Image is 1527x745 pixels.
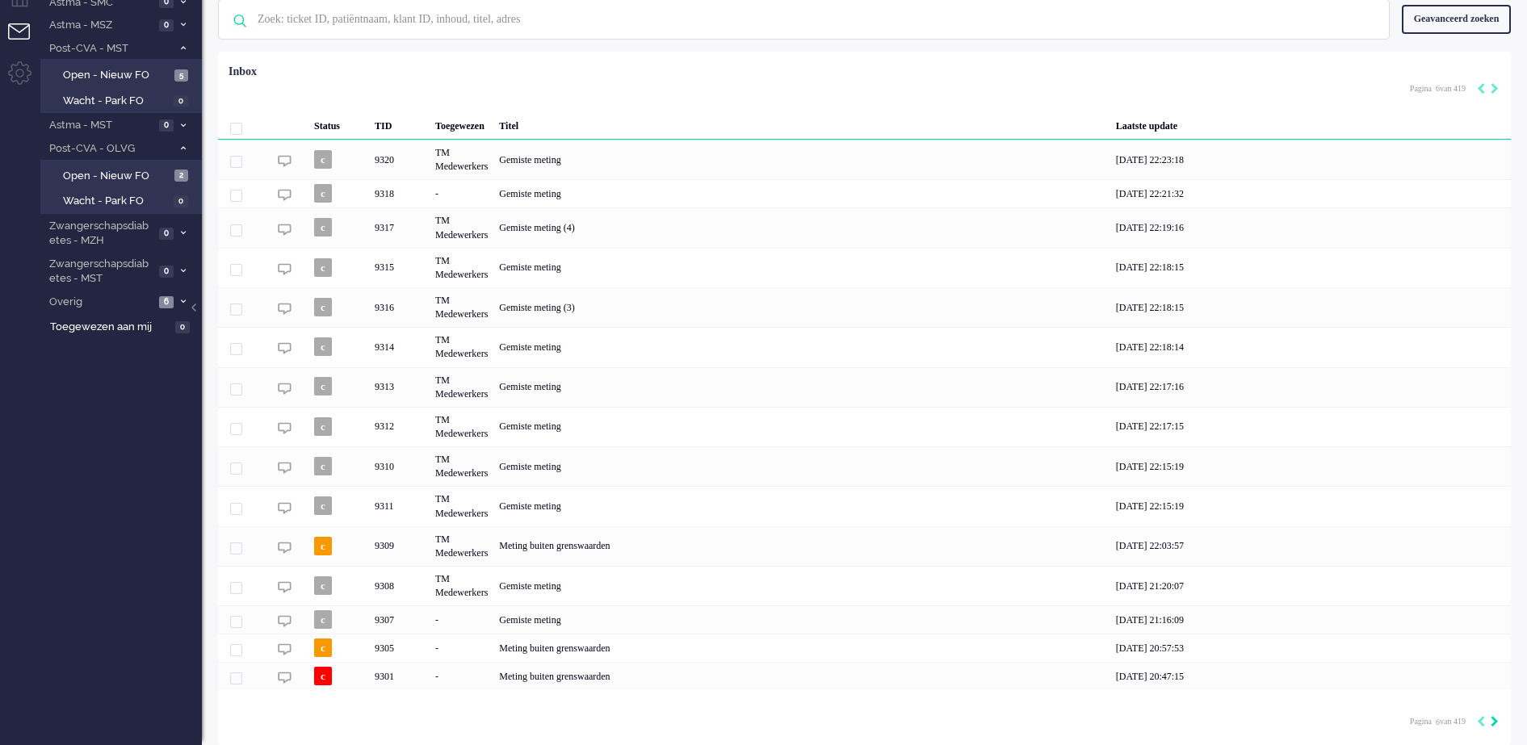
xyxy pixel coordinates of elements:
div: [DATE] 22:21:32 [1110,179,1511,207]
div: 9309 [369,526,430,566]
div: 9310 [218,446,1511,486]
img: ic_chat_grey.svg [278,302,292,316]
div: 9318 [369,179,430,207]
span: Overig [47,295,154,310]
img: ic_chat_grey.svg [278,382,292,396]
div: Gemiste meting (3) [493,287,1110,327]
div: Next [1491,714,1499,730]
span: Open - Nieuw FO [63,169,170,184]
span: Wacht - Park FO [63,194,170,209]
input: Page [1432,717,1440,728]
div: Gemiste meting [493,248,1110,287]
div: TM Medewerkers [430,140,493,179]
div: [DATE] 21:16:09 [1110,605,1511,634]
div: [DATE] 21:20:07 [1110,566,1511,605]
span: 0 [159,19,174,31]
div: 9301 [218,662,1511,690]
img: ic_chat_grey.svg [278,671,292,684]
img: ic_chat_grey.svg [278,262,292,276]
span: c [314,377,332,396]
div: [DATE] 22:17:16 [1110,367,1511,407]
div: 9314 [369,327,430,366]
span: c [314,337,332,356]
div: [DATE] 22:03:57 [1110,526,1511,566]
span: Post-CVA - MST [47,41,172,57]
img: ic_chat_grey.svg [278,341,292,355]
li: Admin menu [8,61,44,98]
div: 9313 [218,367,1511,407]
div: Meting buiten grenswaarden [493,526,1110,566]
div: 9305 [218,634,1511,662]
img: ic_chat_grey.svg [278,614,292,628]
div: Geavanceerd zoeken [1402,5,1511,33]
div: Status [308,107,369,140]
div: [DATE] 20:47:15 [1110,662,1511,690]
div: TM Medewerkers [430,566,493,605]
div: [DATE] 22:19:16 [1110,207,1511,247]
div: 9311 [218,486,1511,525]
input: Page [1432,83,1440,94]
div: Inbox [229,64,257,80]
div: Meting buiten grenswaarden [493,634,1110,662]
span: Wacht - Park FO [63,94,170,109]
div: [DATE] 22:15:19 [1110,486,1511,525]
div: TM Medewerkers [430,486,493,525]
div: Gemiste meting [493,327,1110,366]
span: Zwangerschapsdiabetes - MST [47,257,154,287]
span: 2 [174,170,188,182]
div: TM Medewerkers [430,367,493,407]
div: Pagination [1410,76,1499,100]
div: 9315 [369,248,430,287]
div: 9318 [218,179,1511,207]
div: 9308 [218,566,1511,605]
div: Gemiste meting [493,140,1110,179]
div: Gemiste meting (4) [493,207,1110,247]
div: Previous [1477,714,1485,730]
a: Open - Nieuw FO 2 [47,166,200,184]
div: TID [369,107,430,140]
div: 9316 [369,287,430,327]
div: 9310 [369,446,430,486]
div: 9311 [369,486,430,525]
div: [DATE] 22:17:15 [1110,407,1511,446]
div: 9313 [369,367,430,407]
img: ic_chat_grey.svg [278,154,292,168]
li: Tickets menu [8,23,44,60]
span: 0 [174,95,188,107]
div: Previous [1477,82,1485,98]
div: 9314 [218,327,1511,366]
img: ic_chat_grey.svg [278,188,292,202]
a: Wacht - Park FO 0 [47,191,200,209]
span: c [314,417,332,436]
span: c [314,667,332,685]
span: Astma - MST [47,118,154,133]
span: 5 [174,69,188,82]
span: c [314,258,332,277]
img: ic_chat_grey.svg [278,421,292,435]
div: 9317 [369,207,430,247]
span: c [314,496,332,515]
img: ic_chat_grey.svg [278,642,292,656]
div: Gemiste meting [493,486,1110,525]
div: 9307 [369,605,430,634]
div: - [430,605,493,634]
span: c [314,457,332,475]
a: Open - Nieuw FO 5 [47,65,200,83]
div: [DATE] 22:15:19 [1110,446,1511,486]
span: Zwangerschapsdiabetes - MZH [47,219,154,249]
div: [DATE] 22:18:14 [1110,327,1511,366]
div: Laatste update [1110,107,1511,140]
span: 0 [174,195,188,207]
a: Toegewezen aan mij 0 [47,317,202,335]
span: c [314,610,332,629]
div: Gemiste meting [493,605,1110,634]
span: Astma - MSZ [47,18,154,33]
div: TM Medewerkers [430,446,493,486]
span: 0 [159,266,174,278]
img: ic_chat_grey.svg [278,501,292,515]
div: [DATE] 22:23:18 [1110,140,1511,179]
span: 0 [159,228,174,240]
span: c [314,150,332,169]
div: Gemiste meting [493,367,1110,407]
div: Titel [493,107,1110,140]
